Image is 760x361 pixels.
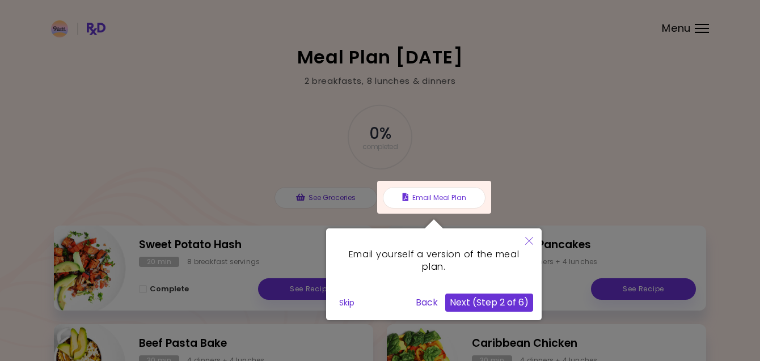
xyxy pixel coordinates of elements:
[517,228,542,255] button: Close
[326,228,542,320] div: Email yourself a version of the meal plan.
[335,237,533,285] div: Email yourself a version of the meal plan.
[411,294,442,312] button: Back
[445,294,533,312] button: Next (Step 2 of 6)
[335,294,359,311] button: Skip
